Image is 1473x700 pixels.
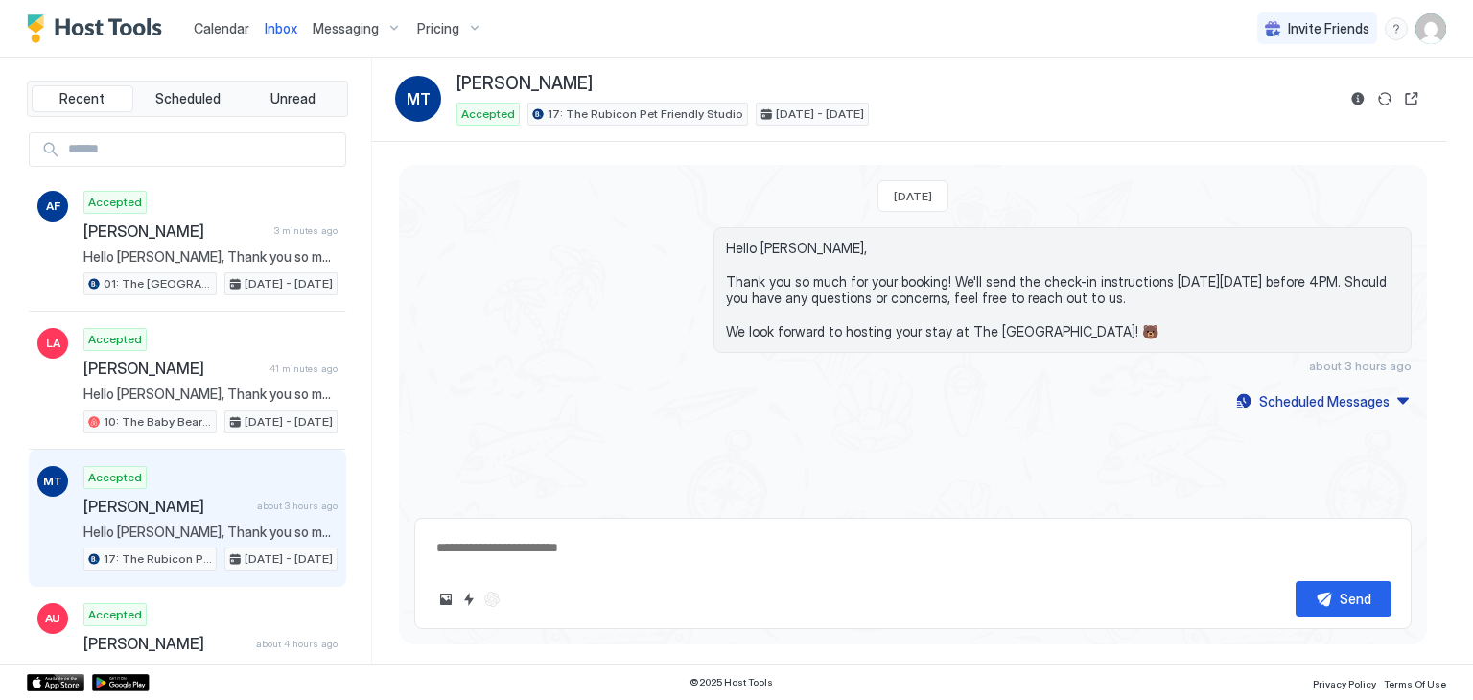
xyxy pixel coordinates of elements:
[690,676,773,688] span: © 2025 Host Tools
[313,20,379,37] span: Messaging
[1296,581,1391,617] button: Send
[27,14,171,43] a: Host Tools Logo
[88,469,142,486] span: Accepted
[104,550,212,568] span: 17: The Rubicon Pet Friendly Studio
[1313,672,1376,692] a: Privacy Policy
[776,105,864,123] span: [DATE] - [DATE]
[894,189,932,203] span: [DATE]
[1385,17,1408,40] div: menu
[92,674,150,691] a: Google Play Store
[274,224,338,237] span: 3 minutes ago
[245,413,333,431] span: [DATE] - [DATE]
[245,550,333,568] span: [DATE] - [DATE]
[194,18,249,38] a: Calendar
[257,500,338,512] span: about 3 hours ago
[265,20,297,36] span: Inbox
[1346,87,1369,110] button: Reservation information
[242,85,343,112] button: Unread
[457,588,480,611] button: Quick reply
[83,385,338,403] span: Hello [PERSON_NAME], Thank you so much for your booking! We'll send the check-in instructions [DA...
[269,362,338,375] span: 41 minutes ago
[83,661,338,678] span: Hi there! Our check-in time is 4 PM, and we’ll send you the check-in instructions prior to that t...
[83,634,248,653] span: [PERSON_NAME]
[83,222,267,241] span: [PERSON_NAME]
[45,610,60,627] span: AU
[83,497,249,516] span: [PERSON_NAME]
[1313,678,1376,689] span: Privacy Policy
[46,198,60,215] span: AF
[1415,13,1446,44] div: User profile
[155,90,221,107] span: Scheduled
[1340,589,1371,609] div: Send
[83,359,262,378] span: [PERSON_NAME]
[1259,391,1390,411] div: Scheduled Messages
[407,87,431,110] span: MT
[27,674,84,691] a: App Store
[265,18,297,38] a: Inbox
[59,90,105,107] span: Recent
[60,133,345,166] input: Input Field
[270,90,316,107] span: Unread
[1288,20,1369,37] span: Invite Friends
[43,473,62,490] span: MT
[27,81,348,117] div: tab-group
[548,105,743,123] span: 17: The Rubicon Pet Friendly Studio
[137,85,239,112] button: Scheduled
[726,240,1399,340] span: Hello [PERSON_NAME], Thank you so much for your booking! We'll send the check-in instructions [DA...
[83,524,338,541] span: Hello [PERSON_NAME], Thank you so much for your booking! We'll send the check-in instructions [DA...
[245,275,333,292] span: [DATE] - [DATE]
[88,194,142,211] span: Accepted
[88,606,142,623] span: Accepted
[194,20,249,36] span: Calendar
[104,275,212,292] span: 01: The [GEOGRAPHIC_DATA] at The [GEOGRAPHIC_DATA]
[46,335,60,352] span: LA
[88,331,142,348] span: Accepted
[256,638,338,650] span: about 4 hours ago
[1384,678,1446,689] span: Terms Of Use
[1373,87,1396,110] button: Sync reservation
[1233,388,1412,414] button: Scheduled Messages
[104,413,212,431] span: 10: The Baby Bear Pet Friendly Studio
[1400,87,1423,110] button: Open reservation
[1309,359,1412,373] span: about 3 hours ago
[32,85,133,112] button: Recent
[434,588,457,611] button: Upload image
[456,73,593,95] span: [PERSON_NAME]
[417,20,459,37] span: Pricing
[461,105,515,123] span: Accepted
[83,248,338,266] span: Hello [PERSON_NAME], Thank you so much for your booking! We'll send the check-in instructions [DA...
[1384,672,1446,692] a: Terms Of Use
